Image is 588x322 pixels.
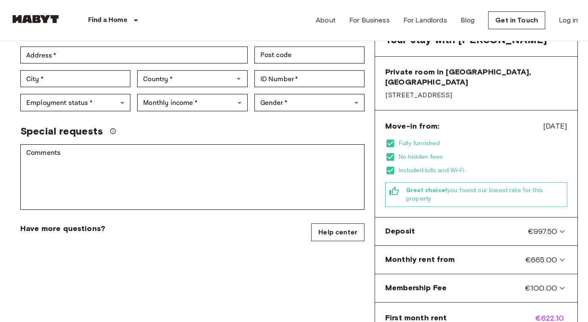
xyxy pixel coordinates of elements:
span: No hidden fees [399,153,567,161]
span: Fully furnished [399,139,567,148]
span: you found our lowest rate for this property [406,186,563,203]
a: Help center [311,223,364,241]
span: €100.00 [525,283,557,294]
span: Monthly rent from [385,254,455,265]
a: For Landlords [403,15,447,25]
a: For Business [349,15,390,25]
div: Deposit€997.50 [378,221,574,242]
span: Private room in [GEOGRAPHIC_DATA], [GEOGRAPHIC_DATA] [385,67,567,87]
span: [DATE] [543,121,567,132]
div: ID Number [254,70,364,87]
div: Post code [254,47,364,63]
span: €665.00 [525,254,557,265]
span: €997.50 [528,226,557,237]
span: Deposit [385,226,415,237]
a: Log in [559,15,578,25]
button: Open [233,73,245,85]
a: About [316,15,336,25]
span: Membership Fee [385,283,447,294]
div: Comments [20,144,364,210]
div: Monthly rent from€665.00 [378,249,574,270]
span: Move-in from: [385,121,439,131]
span: Special requests [20,125,103,138]
div: Membership Fee€100.00 [378,278,574,299]
span: Have more questions? [20,223,105,234]
a: Get in Touch [488,11,545,29]
div: City [20,70,130,87]
p: Find a Home [88,15,127,25]
span: [STREET_ADDRESS] [385,91,567,100]
a: Blog [461,15,475,25]
img: Habyt [10,15,61,23]
svg: We'll do our best to accommodate your request, but please note we can't guarantee it will be poss... [110,128,116,135]
div: Address [20,47,248,63]
b: Great choice! [406,187,447,194]
span: Included bills and Wi-Fi [399,166,567,175]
